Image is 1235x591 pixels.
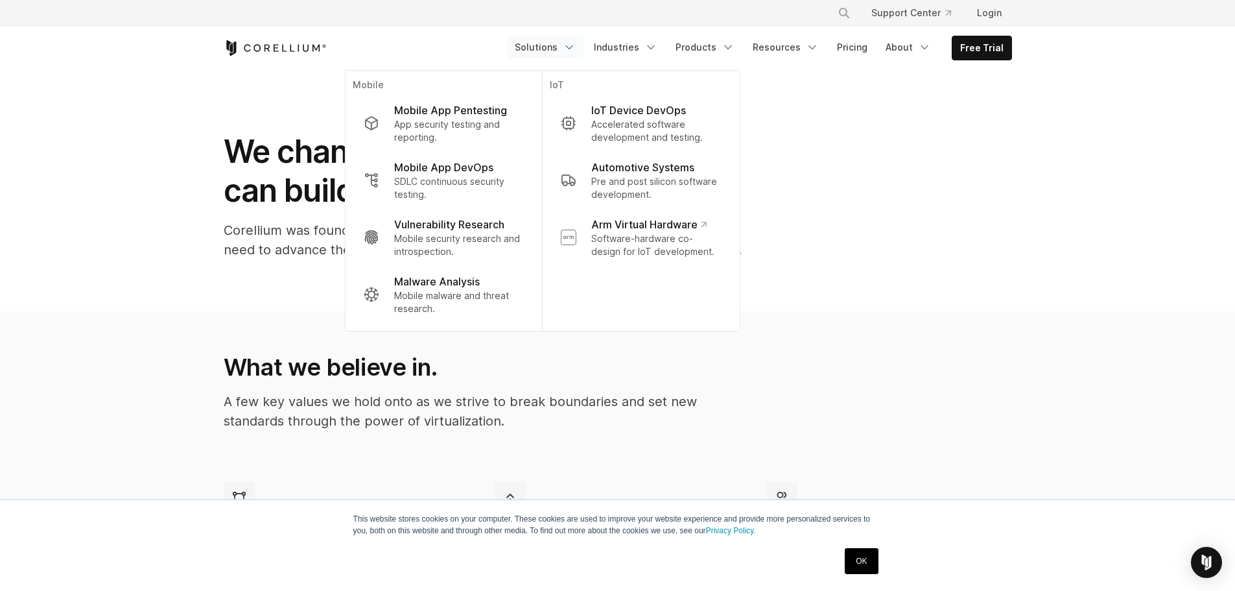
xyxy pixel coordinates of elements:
a: Login [967,1,1012,25]
p: Software-hardware co-design for IoT development. [591,232,721,258]
p: SDLC continuous security testing. [394,175,523,201]
a: Products [668,36,742,59]
a: Privacy Policy. [706,526,756,535]
h2: What we believe in. [224,353,740,381]
p: This website stores cookies on your computer. These cookies are used to improve your website expe... [353,513,882,537]
button: Search [832,1,856,25]
div: Open Intercom Messenger [1191,547,1222,578]
a: Solutions [507,36,583,59]
p: Mobile App DevOps [394,160,493,175]
a: Mobile App DevOps SDLC continuous security testing. [353,152,534,209]
p: Arm Virtual Hardware [591,217,706,232]
a: Automotive Systems Pre and post silicon software development. [550,152,731,209]
p: Vulnerability Research [394,217,504,232]
p: Mobile security research and introspection. [394,232,523,258]
a: Vulnerability Research Mobile security research and introspection. [353,209,534,266]
p: IoT [550,78,731,95]
a: About [878,36,939,59]
div: Navigation Menu [822,1,1012,25]
a: Corellium Home [224,40,327,56]
h1: We change what's possible, so you can build what's next. [224,132,742,210]
a: OK [845,548,878,574]
p: Malware Analysis [394,274,480,289]
a: Resources [745,36,827,59]
p: Corellium was founded to equip developer and security teams with the tools they need to advance t... [224,221,742,259]
p: Pre and post silicon software development. [591,175,721,201]
a: Pricing [829,36,875,59]
a: Industries [586,36,665,59]
a: IoT Device DevOps Accelerated software development and testing. [550,95,731,152]
a: Free Trial [952,36,1011,60]
p: Automotive Systems [591,160,694,175]
p: IoT Device DevOps [591,103,686,118]
p: Mobile App Pentesting [394,103,507,118]
p: Accelerated software development and testing. [591,118,721,144]
a: Support Center [861,1,961,25]
a: Arm Virtual Hardware Software-hardware co-design for IoT development. [550,209,731,266]
a: Mobile App Pentesting App security testing and reporting. [353,95,534,152]
p: A few key values we hold onto as we strive to break boundaries and set new standards through the ... [224,392,740,431]
p: Mobile [353,78,534,95]
p: App security testing and reporting. [394,118,523,144]
a: Malware Analysis Mobile malware and threat research. [353,266,534,323]
div: Navigation Menu [507,36,1012,60]
p: Mobile malware and threat research. [394,289,523,315]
